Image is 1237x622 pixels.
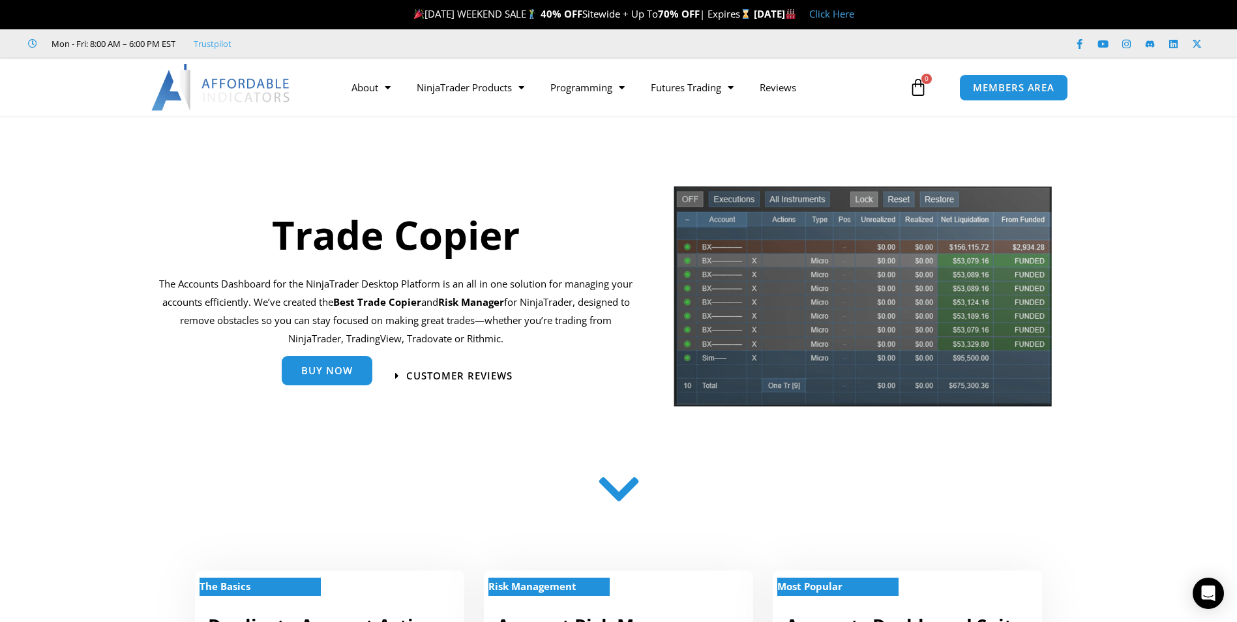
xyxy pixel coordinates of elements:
[159,275,633,348] p: The Accounts Dashboard for the NinjaTrader Desktop Platform is an all in one solution for managin...
[488,580,576,593] strong: Risk Management
[48,36,175,52] span: Mon - Fri: 8:00 AM – 6:00 PM EST
[411,7,753,20] span: [DATE] WEEKEND SALE Sitewide + Up To | Expires
[973,83,1054,93] span: MEMBERS AREA
[541,7,582,20] strong: 40% OFF
[438,295,504,308] strong: Risk Manager
[338,72,906,102] nav: Menu
[194,36,231,52] a: Trustpilot
[921,74,932,84] span: 0
[537,72,638,102] a: Programming
[404,72,537,102] a: NinjaTrader Products
[159,207,633,262] h1: Trade Copier
[1193,578,1224,609] div: Open Intercom Messenger
[395,371,513,381] a: Customer Reviews
[809,7,854,20] a: Click Here
[889,68,947,106] a: 0
[333,295,421,308] b: Best Trade Copier
[414,9,424,19] img: 🎉
[638,72,747,102] a: Futures Trading
[754,7,796,20] strong: [DATE]
[527,9,537,19] img: 🏌️‍♂️
[338,72,404,102] a: About
[301,366,353,376] span: Buy Now
[777,580,842,593] strong: Most Popular
[406,371,513,381] span: Customer Reviews
[786,9,796,19] img: 🏭
[151,64,291,111] img: LogoAI | Affordable Indicators – NinjaTrader
[672,185,1053,417] img: tradecopier | Affordable Indicators – NinjaTrader
[658,7,700,20] strong: 70% OFF
[282,356,372,385] a: Buy Now
[200,580,250,593] strong: The Basics
[741,9,751,19] img: ⌛
[959,74,1068,101] a: MEMBERS AREA
[747,72,809,102] a: Reviews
